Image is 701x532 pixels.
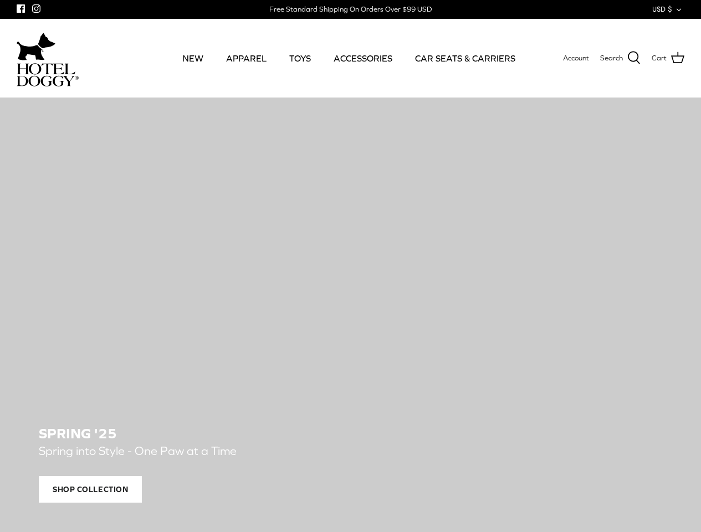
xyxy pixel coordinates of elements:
a: Facebook [17,4,25,13]
p: Spring into Style - One Paw at a Time [39,442,543,461]
a: NEW [172,39,213,77]
h2: SPRING '25 [39,426,662,442]
a: Instagram [32,4,40,13]
a: hoteldoggycom [17,30,79,86]
a: Cart [652,51,684,65]
div: Free Standard Shipping On Orders Over $99 USD [269,4,432,14]
a: APPAREL [216,39,277,77]
span: Account [563,54,589,62]
img: hoteldoggycom [17,63,79,86]
a: Account [563,53,589,64]
span: Cart [652,53,667,64]
a: CAR SEATS & CARRIERS [405,39,525,77]
a: TOYS [279,39,321,77]
img: dog-icon.svg [17,30,55,63]
span: Shop Collection [39,476,142,503]
span: Search [600,53,623,64]
div: Primary navigation [165,39,533,77]
a: Free Standard Shipping On Orders Over $99 USD [269,1,432,18]
a: ACCESSORIES [324,39,402,77]
a: Search [600,51,641,65]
